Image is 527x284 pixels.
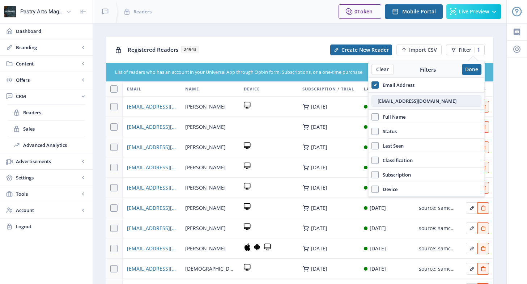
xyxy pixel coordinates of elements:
[311,266,327,272] div: [DATE]
[379,81,415,89] span: Email Address
[311,185,327,191] div: [DATE]
[379,170,411,179] span: Subscription
[185,102,226,111] span: [PERSON_NAME]
[16,190,80,198] span: Tools
[7,137,85,153] a: Advanced Analytics
[185,183,226,192] span: [PERSON_NAME]
[379,141,404,150] span: Last Seen
[185,85,199,93] span: Name
[311,124,327,130] div: [DATE]
[244,85,260,93] span: Device
[341,47,389,53] span: Create New Reader
[127,264,177,273] a: [EMAIL_ADDRESS][DOMAIN_NAME]
[370,224,386,233] div: [DATE]
[127,183,177,192] a: [EMAIL_ADDRESS][DOMAIN_NAME]
[311,104,327,110] div: [DATE]
[185,204,226,212] span: [PERSON_NAME]
[127,224,177,233] a: [EMAIL_ADDRESS][DOMAIN_NAME]
[330,44,392,55] button: Create New Reader
[419,204,455,212] div: source: samcart-purchase
[392,44,442,55] a: New page
[419,264,455,273] div: source: samcart-purchase
[16,223,87,230] span: Logout
[477,204,489,211] a: Edit page
[16,60,80,67] span: Content
[16,76,80,84] span: Offers
[462,64,481,75] button: Done
[459,47,471,53] span: Filter
[185,143,226,152] span: [PERSON_NAME]
[127,163,177,172] span: [EMAIL_ADDRESS][DOMAIN_NAME]
[379,156,413,165] span: Classification
[385,4,443,19] button: Mobile Portal
[181,46,199,53] span: 24943
[370,264,386,273] div: [DATE]
[477,264,489,271] a: Edit page
[396,44,442,55] button: Import CSV
[477,224,489,231] a: Edit page
[23,141,85,149] span: Advanced Analytics
[459,9,489,14] span: Live Preview
[402,9,436,14] span: Mobile Portal
[7,105,85,120] a: Readers
[127,204,177,212] a: [EMAIL_ADDRESS][DOMAIN_NAME]
[127,85,141,93] span: Email
[127,102,177,111] a: [EMAIL_ADDRESS][PERSON_NAME][DOMAIN_NAME]
[16,158,80,165] span: Advertisements
[185,163,226,172] span: [PERSON_NAME]
[185,244,226,253] span: [PERSON_NAME]
[127,123,177,131] a: [EMAIL_ADDRESS][DOMAIN_NAME]
[394,66,462,73] div: Filters
[311,144,327,150] div: [DATE]
[311,165,327,170] div: [DATE]
[4,6,16,17] img: properties.app_icon.png
[16,44,80,51] span: Branding
[339,4,381,19] button: 0Token
[364,85,387,93] span: Last Seen
[474,47,480,53] div: 1
[185,264,235,273] span: [DEMOGRAPHIC_DATA]
[127,143,177,152] a: [EMAIL_ADDRESS][DOMAIN_NAME]
[185,123,226,131] span: [PERSON_NAME]
[127,244,177,253] a: [EMAIL_ADDRESS][DOMAIN_NAME]
[371,64,394,75] button: Clear
[326,44,392,55] a: New page
[419,244,455,253] div: source: samcart-purchase
[7,121,85,137] a: Sales
[16,174,80,181] span: Settings
[466,204,477,211] a: Edit page
[466,264,477,271] a: Edit page
[115,69,441,76] div: List of readers who has an account in your Universal App through Opt-in form, Subscriptions, or a...
[185,224,226,233] span: [PERSON_NAME]
[466,244,477,251] a: Edit page
[16,93,80,100] span: CRM
[20,4,63,20] div: Pastry Arts Magazine
[466,224,477,231] a: Edit page
[379,185,398,194] span: Device
[357,8,373,15] span: Token
[311,246,327,251] div: [DATE]
[370,244,386,253] div: [DATE]
[23,109,85,116] span: Readers
[311,225,327,231] div: [DATE]
[133,8,152,15] span: Readers
[311,205,327,211] div: [DATE]
[16,207,80,214] span: Account
[16,27,87,35] span: Dashboard
[446,4,501,19] button: Live Preview
[302,85,354,93] span: Subscription / Trial
[379,113,405,121] span: Full Name
[128,46,178,53] span: Registered Readers
[23,125,85,132] span: Sales
[477,244,489,251] a: Edit page
[409,47,437,53] span: Import CSV
[379,127,397,136] span: Status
